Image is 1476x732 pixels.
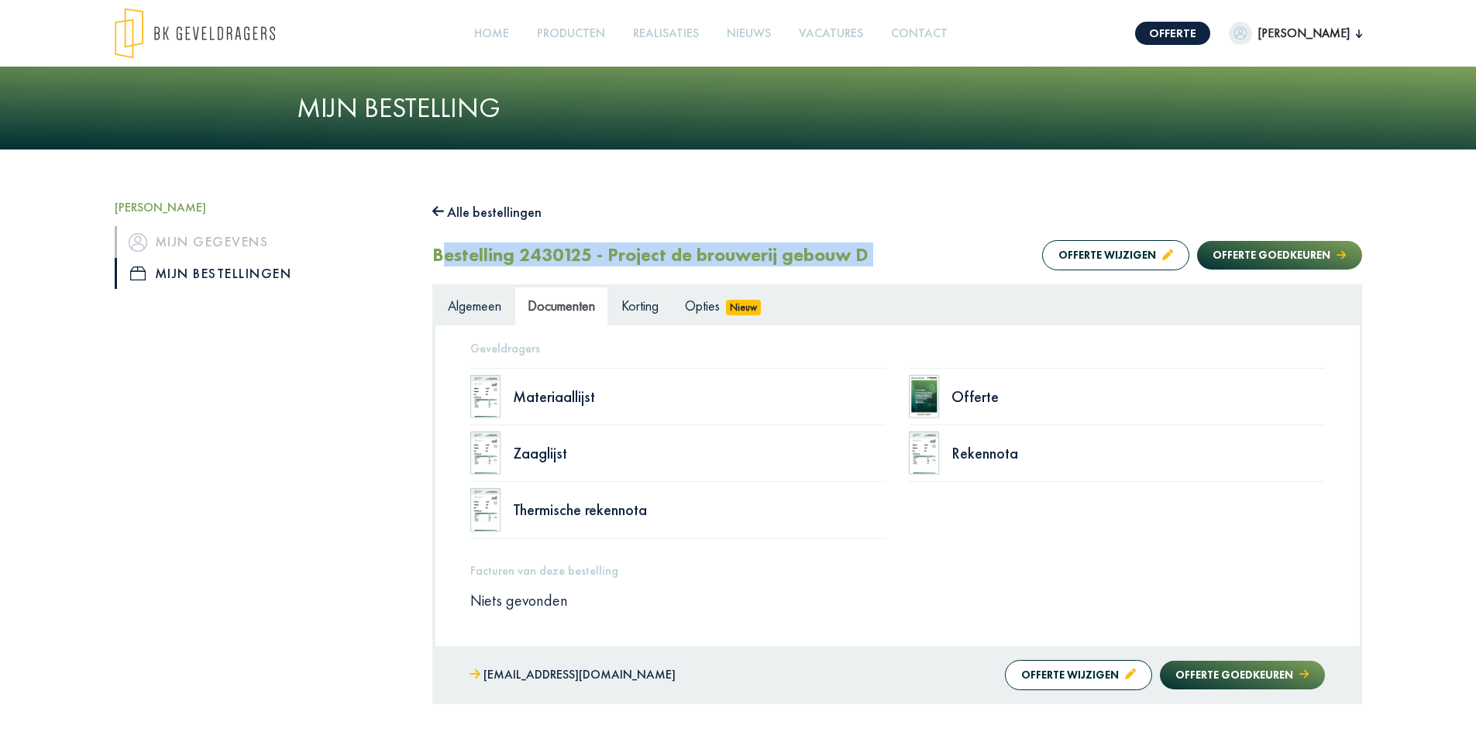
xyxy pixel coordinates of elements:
a: iconMijn bestellingen [115,258,409,289]
div: Rekennota [951,445,1325,461]
span: Nieuw [726,300,762,315]
img: doc [909,375,940,418]
button: Alle bestellingen [432,200,542,225]
button: Offerte wijzigen [1042,240,1189,270]
img: icon [129,233,147,252]
button: Offerte wijzigen [1005,660,1152,690]
div: Materiaallijst [513,389,886,404]
img: icon [130,266,146,280]
img: doc [470,488,501,531]
div: Thermische rekennota [513,502,886,517]
a: Vacatures [793,16,869,51]
a: [EMAIL_ADDRESS][DOMAIN_NAME] [470,664,676,686]
img: logo [115,8,275,59]
div: Zaaglijst [513,445,886,461]
a: Producten [531,16,611,51]
h1: Mijn bestelling [297,91,1180,125]
div: Offerte [951,389,1325,404]
img: doc [470,375,501,418]
ul: Tabs [435,287,1360,325]
img: doc [470,431,501,475]
a: Home [468,16,515,51]
span: Algemeen [448,297,501,314]
img: dummypic.png [1229,22,1252,45]
a: iconMijn gegevens [115,226,409,257]
a: Offerte [1135,22,1210,45]
button: [PERSON_NAME] [1229,22,1362,45]
h5: Facturen van deze bestelling [470,563,1325,578]
a: Nieuws [721,16,777,51]
button: Offerte goedkeuren [1197,241,1361,270]
h5: Geveldragers [470,341,1325,356]
h2: Bestelling 2430125 - Project de brouwerij gebouw D [432,244,869,266]
img: doc [909,431,940,475]
div: Niets gevonden [459,590,1337,610]
button: Offerte goedkeuren [1160,661,1324,689]
span: Korting [621,297,659,314]
span: Opties [685,297,720,314]
span: Documenten [528,297,595,314]
span: [PERSON_NAME] [1252,24,1356,43]
a: Realisaties [627,16,705,51]
h5: [PERSON_NAME] [115,200,409,215]
a: Contact [885,16,954,51]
